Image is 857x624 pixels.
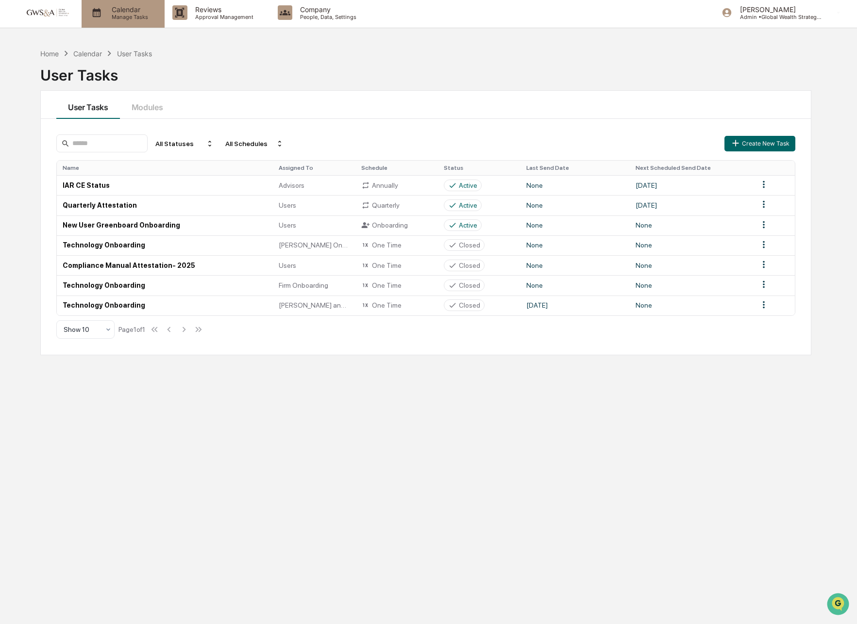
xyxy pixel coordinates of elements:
[57,195,273,215] td: Quarterly Attestation
[187,14,258,20] p: Approval Management
[732,14,823,20] p: Admin • Global Wealth Strategies Associates
[521,161,630,175] th: Last Send Date
[19,141,61,150] span: Data Lookup
[630,195,753,215] td: [DATE]
[724,136,795,151] button: Create New Task
[630,161,753,175] th: Next Scheduled Send Date
[361,241,432,249] div: One Time
[70,123,78,131] div: 🗄️
[279,181,304,189] span: Advisors
[104,5,153,14] p: Calendar
[361,281,432,290] div: One Time
[10,142,17,149] div: 🔎
[221,136,287,151] div: All Schedules
[57,215,273,235] td: New User Greenboard Onboarding
[459,201,477,209] div: Active
[67,118,124,136] a: 🗄️Attestations
[630,215,753,235] td: None
[732,5,823,14] p: [PERSON_NAME]
[279,241,350,249] span: [PERSON_NAME] Onboard
[630,255,753,275] td: None
[459,262,480,269] div: Closed
[19,122,63,132] span: Preclearance
[521,255,630,275] td: None
[630,175,753,195] td: [DATE]
[459,241,480,249] div: Closed
[23,8,70,17] img: logo
[826,592,852,618] iframe: Open customer support
[33,84,127,92] div: We're offline, we'll be back soon
[361,261,432,270] div: One Time
[521,296,630,315] td: [DATE]
[57,161,273,175] th: Name
[10,74,27,92] img: 1746055101610-c473b297-6a78-478c-a979-82029cc54cd1
[459,181,477,189] div: Active
[120,91,175,119] button: Modules
[292,14,361,20] p: People, Data, Settings
[459,301,480,309] div: Closed
[57,255,273,275] td: Compliance Manual Attestation- 2025
[151,136,218,151] div: All Statuses
[104,14,153,20] p: Manage Tasks
[6,118,67,136] a: 🖐️Preclearance
[361,221,432,230] div: Onboarding
[117,49,152,58] div: User Tasks
[521,235,630,255] td: None
[630,275,753,295] td: None
[57,175,273,195] td: IAR CE Status
[279,221,296,229] span: Users
[68,164,118,172] a: Powered byPylon
[355,161,438,175] th: Schedule
[40,49,59,58] div: Home
[6,137,65,154] a: 🔎Data Lookup
[165,77,177,89] button: Start new chat
[279,301,350,309] span: [PERSON_NAME] and [PERSON_NAME] Onboard
[521,275,630,295] td: None
[279,201,296,209] span: Users
[57,235,273,255] td: Technology Onboarding
[273,161,355,175] th: Assigned To
[292,5,361,14] p: Company
[80,122,120,132] span: Attestations
[361,181,432,190] div: Annually
[361,201,432,210] div: Quarterly
[10,20,177,36] p: How can we help?
[57,296,273,315] td: Technology Onboarding
[10,123,17,131] div: 🖐️
[459,281,480,289] div: Closed
[630,296,753,315] td: None
[40,59,812,84] div: User Tasks
[459,221,477,229] div: Active
[57,275,273,295] td: Technology Onboarding
[279,281,328,289] span: Firm Onboarding
[97,164,118,172] span: Pylon
[56,91,120,119] button: User Tasks
[521,195,630,215] td: None
[73,49,102,58] div: Calendar
[361,301,432,310] div: One Time
[521,215,630,235] td: None
[33,74,159,84] div: Start new chat
[438,161,521,175] th: Status
[279,262,296,269] span: Users
[187,5,258,14] p: Reviews
[118,326,145,333] div: Page 1 of 1
[521,175,630,195] td: None
[630,235,753,255] td: None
